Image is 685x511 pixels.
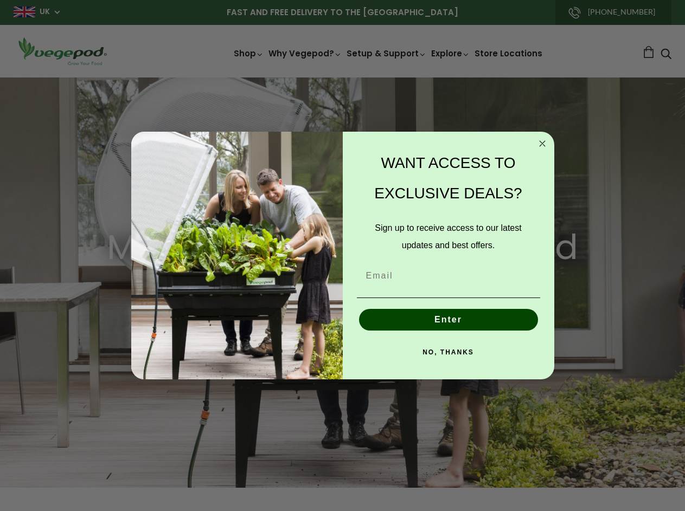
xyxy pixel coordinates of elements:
span: Sign up to receive access to our latest updates and best offers. [375,223,521,250]
button: Enter [359,309,538,331]
button: NO, THANKS [357,341,540,363]
img: e9d03583-1bb1-490f-ad29-36751b3212ff.jpeg [131,132,343,379]
button: Close dialog [536,137,549,150]
input: Email [357,265,540,287]
span: WANT ACCESS TO EXCLUSIVE DEALS? [374,154,522,202]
